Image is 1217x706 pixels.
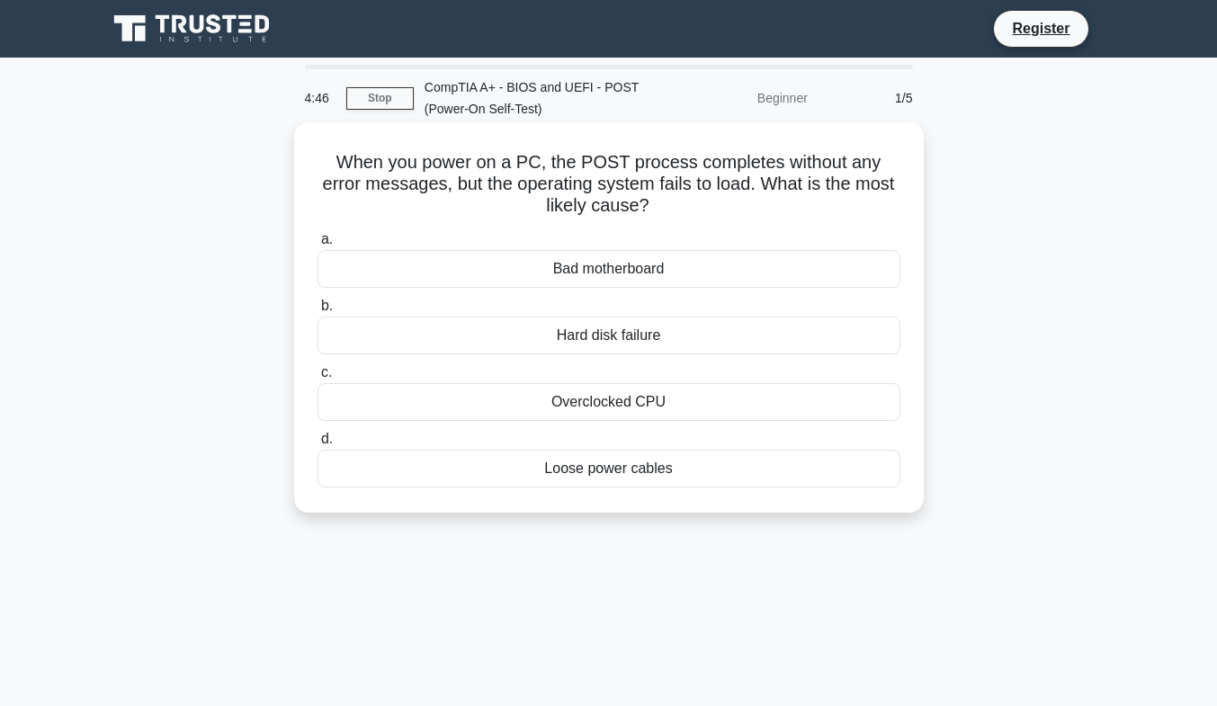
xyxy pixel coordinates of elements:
span: b. [321,298,333,313]
div: 1/5 [819,80,924,116]
div: Bad motherboard [318,250,900,288]
div: Hard disk failure [318,317,900,354]
h5: When you power on a PC, the POST process completes without any error messages, but the operating ... [316,151,902,218]
a: Stop [346,87,414,110]
div: Beginner [661,80,819,116]
div: 4:46 [294,80,346,116]
a: Register [1001,17,1080,40]
span: a. [321,231,333,246]
div: Loose power cables [318,450,900,487]
span: d. [321,431,333,446]
div: Overclocked CPU [318,383,900,421]
span: c. [321,364,332,380]
div: CompTIA A+ - BIOS and UEFI - POST (Power-On Self-Test) [414,69,661,127]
